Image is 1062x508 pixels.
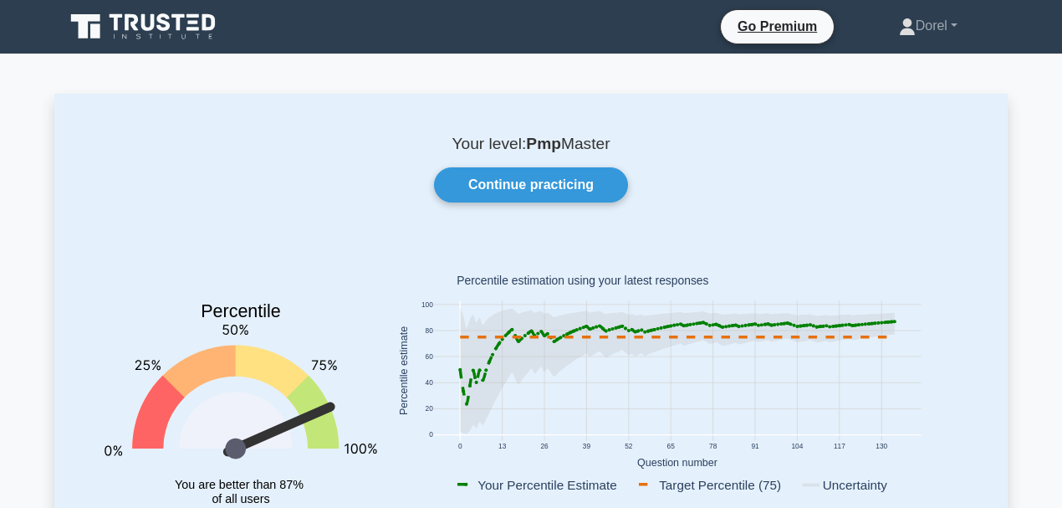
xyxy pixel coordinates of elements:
[429,431,433,439] text: 0
[94,134,968,154] p: Your level: Master
[434,167,628,203] a: Continue practicing
[667,442,676,450] text: 65
[791,442,803,450] text: 104
[498,442,507,450] text: 13
[426,405,434,413] text: 20
[859,9,998,43] a: Dorel
[421,300,433,309] text: 100
[637,457,717,469] text: Question number
[625,442,633,450] text: 52
[834,442,845,450] text: 117
[540,442,549,450] text: 26
[426,379,434,387] text: 40
[201,301,281,321] text: Percentile
[526,135,561,152] b: Pmp
[709,442,717,450] text: 78
[175,478,304,491] tspan: You are better than 87%
[426,326,434,335] text: 80
[751,442,759,450] text: 91
[457,275,708,288] text: Percentile estimation using your latest responses
[212,493,269,506] tspan: of all users
[876,442,887,450] text: 130
[583,442,591,450] text: 39
[426,353,434,362] text: 60
[728,16,827,37] a: Go Premium
[458,442,462,450] text: 0
[398,326,410,415] text: Percentile estimate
